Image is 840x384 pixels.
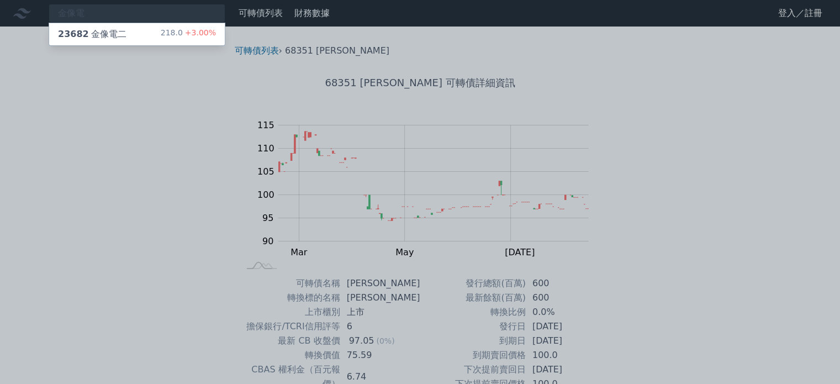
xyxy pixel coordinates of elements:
div: 金像電二 [58,28,126,41]
div: 聊天小工具 [785,331,840,384]
a: 23682金像電二 218.0+3.00% [49,23,225,45]
span: 23682 [58,29,89,39]
span: +3.00% [183,28,216,37]
iframe: Chat Widget [785,331,840,384]
div: 218.0 [161,28,216,41]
